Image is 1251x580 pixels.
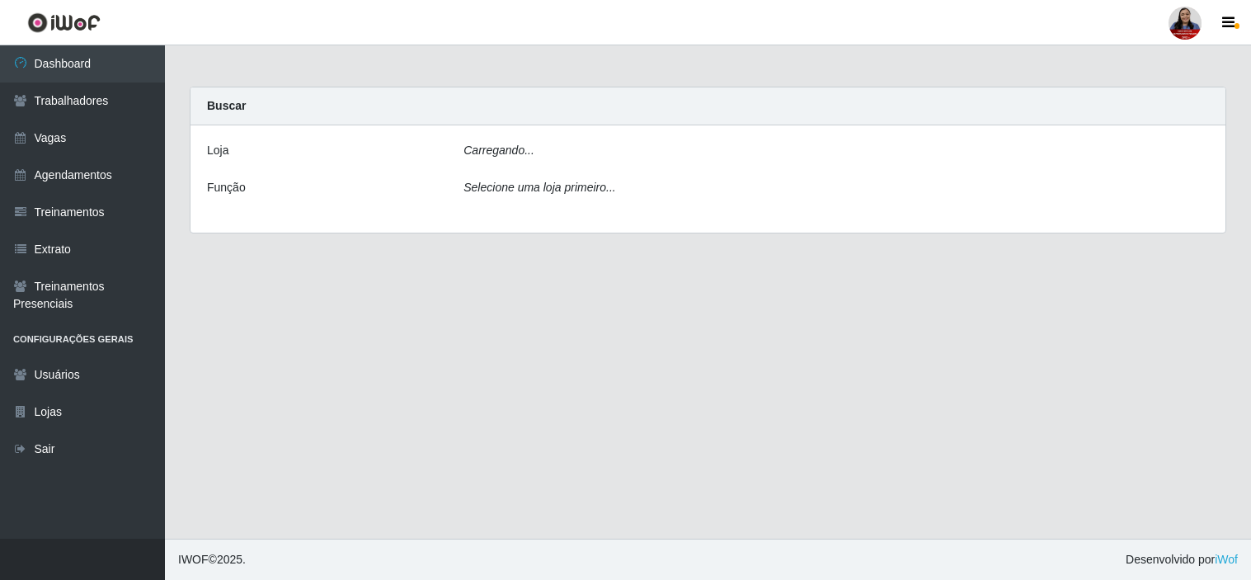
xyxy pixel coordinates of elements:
[1215,553,1238,566] a: iWof
[207,179,246,196] label: Função
[178,551,246,568] span: © 2025 .
[463,144,534,157] i: Carregando...
[1126,551,1238,568] span: Desenvolvido por
[207,142,228,159] label: Loja
[27,12,101,33] img: CoreUI Logo
[463,181,615,194] i: Selecione uma loja primeiro...
[178,553,209,566] span: IWOF
[207,99,246,112] strong: Buscar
